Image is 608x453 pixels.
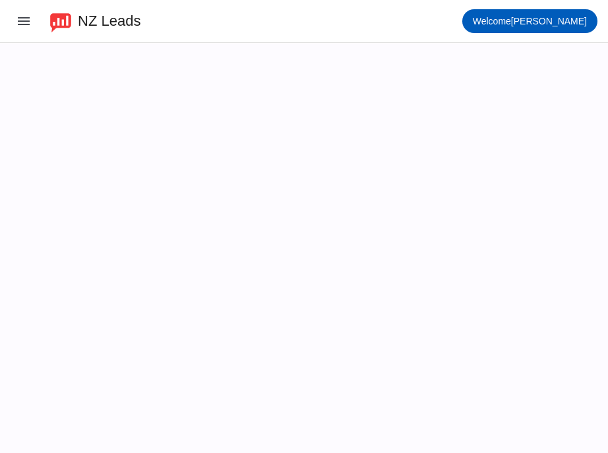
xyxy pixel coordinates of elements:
[462,9,597,33] button: Welcome[PERSON_NAME]
[473,12,587,30] span: [PERSON_NAME]
[473,16,511,26] span: Welcome
[16,13,32,29] mat-icon: menu
[50,10,71,32] img: logo
[78,12,140,30] div: NZ Leads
